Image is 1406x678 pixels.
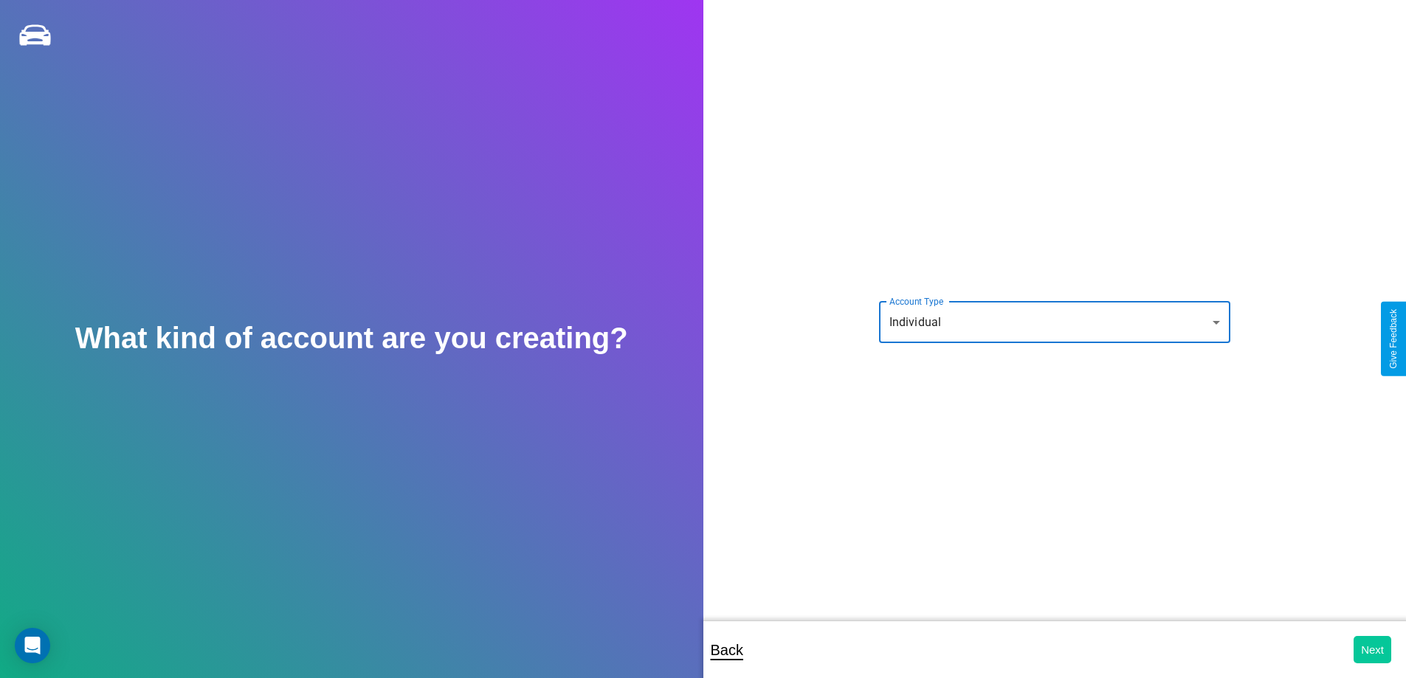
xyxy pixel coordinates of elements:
[711,637,743,663] p: Back
[1388,309,1399,369] div: Give Feedback
[15,628,50,663] div: Open Intercom Messenger
[889,295,943,308] label: Account Type
[1354,636,1391,663] button: Next
[879,302,1230,343] div: Individual
[75,322,628,355] h2: What kind of account are you creating?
